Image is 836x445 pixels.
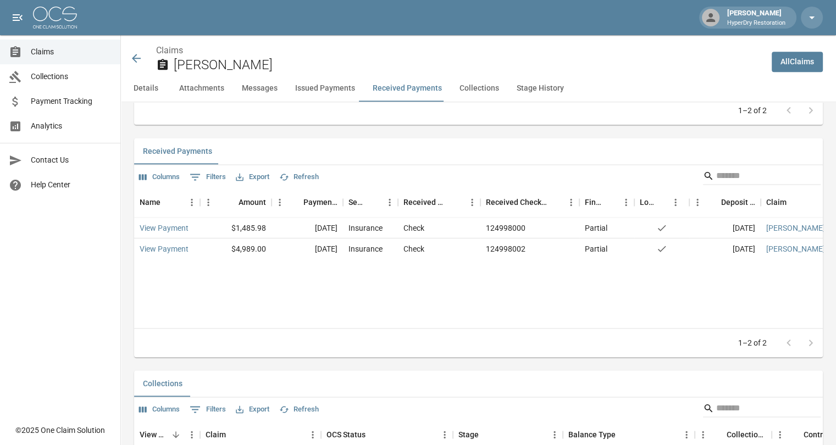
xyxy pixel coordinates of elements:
div: Lockbox [634,187,689,218]
div: Sender [348,187,366,218]
nav: breadcrumb [156,44,763,57]
button: Sort [787,194,802,210]
button: Messages [233,75,286,102]
p: 1–2 of 2 [738,105,767,116]
button: Sort [547,194,563,210]
button: Menu [695,426,711,443]
button: Sort [366,194,381,210]
button: Collections [451,75,508,102]
button: Select columns [136,401,182,418]
div: Payment Date [272,187,343,218]
button: Sort [711,427,727,442]
h2: [PERSON_NAME] [174,57,763,73]
button: Menu [772,426,788,443]
button: Select columns [136,169,182,186]
div: Deposit Date [689,187,761,218]
div: [DATE] [689,238,761,259]
div: Insurance [348,222,383,233]
div: [PERSON_NAME] [723,8,790,27]
div: Amount [239,187,266,218]
button: Menu [272,194,288,210]
button: Menu [546,426,563,443]
span: Payment Tracking [31,96,112,107]
button: Sort [706,194,721,210]
button: Sort [449,194,464,210]
div: Received Check Number [480,187,579,218]
button: Menu [304,426,321,443]
button: Menu [689,194,706,210]
button: Sort [479,427,494,442]
div: Partial [585,243,607,254]
button: Sort [223,194,239,210]
div: Check [403,243,424,254]
div: anchor tabs [121,75,836,102]
button: Sort [655,194,671,210]
button: Menu [618,194,634,210]
div: Search [703,167,821,187]
div: Partial [585,222,607,233]
button: Details [121,75,170,102]
div: Check [403,222,424,233]
div: 124998002 [486,243,525,254]
div: related-list tabs [134,138,823,164]
button: Sort [366,427,381,442]
div: 124998000 [486,222,525,233]
div: Name [140,187,160,218]
div: © 2025 One Claim Solution [15,425,105,436]
div: Final/Partial [585,187,602,218]
div: Name [134,187,200,218]
a: [PERSON_NAME] [766,243,825,254]
button: Collections [134,370,191,397]
span: Analytics [31,120,112,132]
div: Received Check Number [486,187,547,218]
button: Refresh [276,169,322,186]
div: [DATE] [272,218,343,238]
span: Claims [31,46,112,58]
div: Received Method [398,187,480,218]
button: Export [233,401,272,418]
div: Deposit Date [721,187,755,218]
button: Menu [464,194,480,210]
div: Lockbox [640,187,655,218]
img: ocs-logo-white-transparent.png [33,7,77,29]
div: [DATE] [272,238,343,259]
div: Search [703,399,821,419]
button: Menu [436,426,453,443]
button: Menu [184,426,200,443]
a: View Payment [140,222,189,233]
button: Refresh [276,401,322,418]
div: Received Method [403,187,449,218]
button: open drawer [7,7,29,29]
button: Sort [226,427,241,442]
div: Payment Date [303,187,337,218]
div: $4,989.00 [200,238,272,259]
button: Sort [168,427,184,442]
div: Sender [343,187,398,218]
button: Sort [602,194,618,210]
a: AllClaims [772,52,823,72]
div: Amount [200,187,272,218]
div: [DATE] [689,218,761,238]
div: Final/Partial [579,187,634,218]
span: Help Center [31,179,112,191]
span: Contact Us [31,154,112,166]
a: [PERSON_NAME] [766,222,825,233]
button: Menu [381,194,398,210]
a: View Payment [140,243,189,254]
button: Export [233,169,272,186]
button: Received Payments [364,75,451,102]
button: Menu [200,194,217,210]
div: $1,485.98 [200,218,272,238]
span: Collections [31,71,112,82]
button: Show filters [187,168,229,186]
a: Claims [156,45,183,55]
button: Menu [667,194,684,210]
button: Issued Payments [286,75,364,102]
button: Menu [184,194,200,210]
button: Menu [563,194,579,210]
button: Sort [288,194,303,210]
div: Insurance [348,243,383,254]
button: Sort [788,427,804,442]
button: Received Payments [134,138,221,164]
p: 1–2 of 2 [738,337,767,348]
